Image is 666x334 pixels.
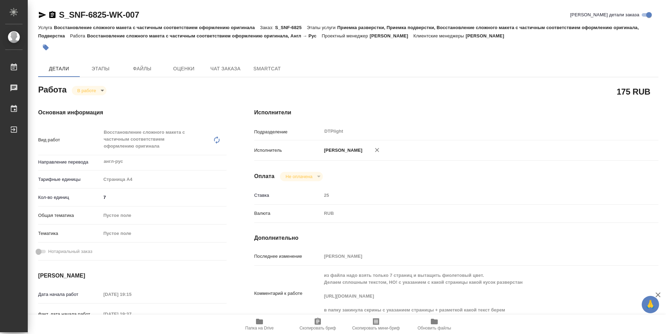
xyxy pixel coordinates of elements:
[38,291,101,298] p: Дата начала работ
[405,315,463,334] button: Обновить файлы
[254,108,658,117] h4: Исполнители
[322,270,625,316] textarea: из файла надо взять только 7 страниц и вытащить фиолетовый цвет. Делаем сплошным текстом, НО! с у...
[84,64,117,73] span: Этапы
[126,64,159,73] span: Файлы
[570,11,639,18] span: [PERSON_NAME] детали заказа
[322,251,625,261] input: Пустое поле
[370,33,413,38] p: [PERSON_NAME]
[103,230,218,237] div: Пустое поле
[101,174,227,185] div: Страница А4
[347,315,405,334] button: Скопировать мини-бриф
[87,33,322,38] p: Восстановление сложного макета с частичным соответствием оформлению оригинала, Англ → Рус
[101,228,227,239] div: Пустое поле
[299,326,336,331] span: Скопировать бриф
[254,147,322,154] p: Исполнитель
[413,33,466,38] p: Клиентские менеджеры
[38,40,53,55] button: Добавить тэг
[48,11,57,19] button: Скопировать ссылку
[369,142,385,158] button: Удалить исполнителя
[280,172,323,181] div: В работе
[75,88,98,94] button: В работе
[38,176,101,183] p: Тарифные единицы
[230,315,289,334] button: Папка на Drive
[260,25,275,30] p: Заказ:
[38,108,227,117] h4: Основная информация
[38,25,639,38] p: Приемка разверстки, Приемка подверстки, Восстановление сложного макета с частичным соответствием ...
[254,129,322,135] p: Подразделение
[101,309,162,319] input: Пустое поле
[70,33,87,38] p: Работа
[101,192,227,202] input: ✎ Введи что-нибудь
[322,147,362,154] p: [PERSON_NAME]
[38,311,101,318] p: Факт. дата начала работ
[48,248,92,255] span: Нотариальный заказ
[254,234,658,242] h4: Дополнительно
[38,212,101,219] p: Общая тематика
[38,137,101,143] p: Вид работ
[322,190,625,200] input: Пустое поле
[72,86,106,95] div: В работе
[254,192,322,199] p: Ставка
[466,33,509,38] p: [PERSON_NAME]
[322,33,369,38] p: Проектный менеджер
[103,212,218,219] div: Пустое поле
[42,64,76,73] span: Детали
[254,172,275,181] h4: Оплата
[275,25,307,30] p: S_SNF-6825
[167,64,200,73] span: Оценки
[245,326,274,331] span: Папка на Drive
[38,159,101,166] p: Направление перевода
[283,174,314,179] button: Не оплачена
[254,290,322,297] p: Комментарий к работе
[38,11,46,19] button: Скопировать ссылку для ЯМессенджера
[289,315,347,334] button: Скопировать бриф
[644,297,656,312] span: 🙏
[54,25,260,30] p: Восстановление сложного макета с частичным соответствием оформлению оригинала
[418,326,451,331] span: Обновить файлы
[254,210,322,217] p: Валюта
[38,230,101,237] p: Тематика
[38,194,101,201] p: Кол-во единиц
[617,86,650,97] h2: 175 RUB
[101,289,162,299] input: Пустое поле
[209,64,242,73] span: Чат заказа
[38,25,54,30] p: Услуга
[307,25,338,30] p: Этапы услуги
[254,253,322,260] p: Последнее изменение
[38,272,227,280] h4: [PERSON_NAME]
[101,210,227,221] div: Пустое поле
[59,10,139,19] a: S_SNF-6825-WK-007
[250,64,284,73] span: SmartCat
[642,296,659,313] button: 🙏
[322,208,625,219] div: RUB
[352,326,400,331] span: Скопировать мини-бриф
[38,83,67,95] h2: Работа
